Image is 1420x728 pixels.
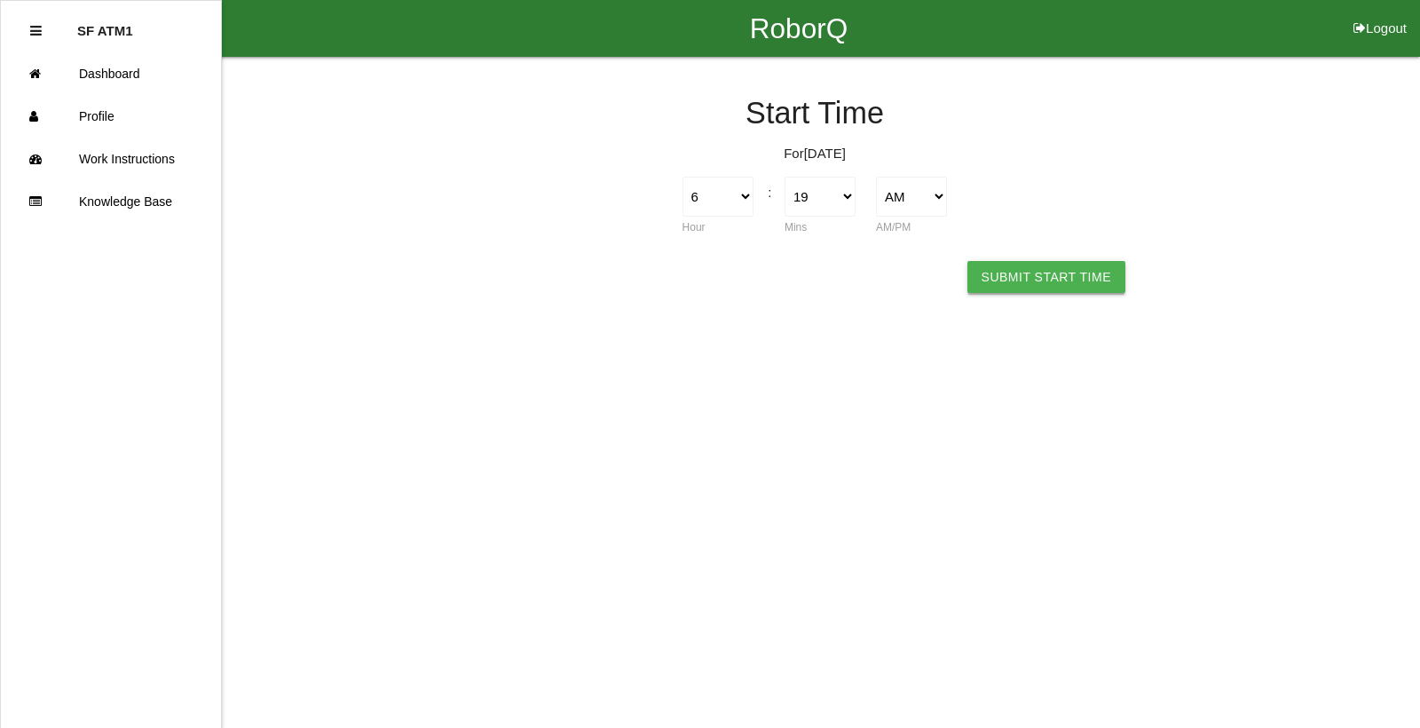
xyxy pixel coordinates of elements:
h4: Start Time [266,97,1363,131]
a: Dashboard [1,52,221,95]
p: For [DATE] [266,144,1363,164]
div: Close [30,10,42,52]
a: Knowledge Base [1,180,221,223]
a: Work Instructions [1,138,221,180]
p: SF ATM1 [77,10,133,38]
label: AM/PM [876,221,911,233]
div: : [763,177,774,203]
a: Profile [1,95,221,138]
label: Mins [785,221,807,233]
label: Hour [682,221,706,233]
button: Submit Start Time [967,261,1125,293]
